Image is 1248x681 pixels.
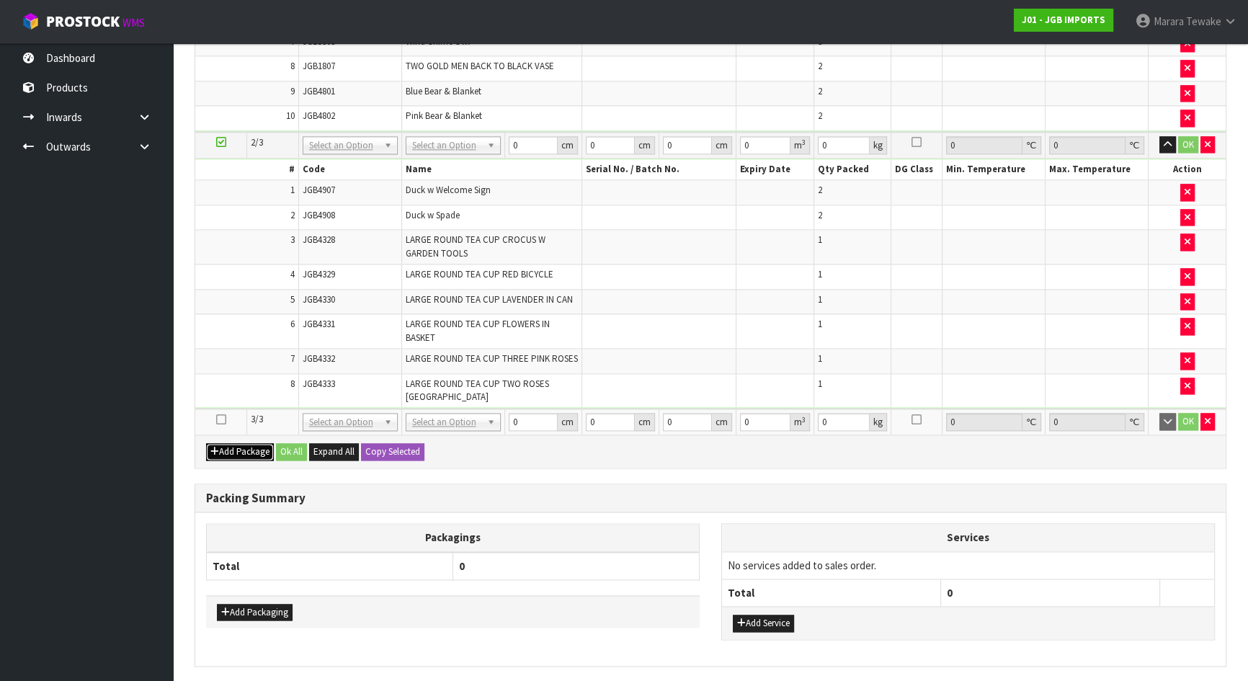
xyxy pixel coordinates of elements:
[207,524,700,552] th: Packagings
[303,378,335,390] span: JGB4333
[1126,413,1144,431] div: ℃
[1178,136,1198,153] button: OK
[290,318,295,330] span: 6
[818,110,822,122] span: 2
[309,137,378,154] span: Select an Option
[406,209,460,221] span: Duck w Spade
[290,378,295,390] span: 8
[947,586,953,600] span: 0
[802,138,806,147] sup: 3
[870,413,887,431] div: kg
[558,136,578,154] div: cm
[290,293,295,306] span: 5
[818,293,822,306] span: 1
[712,413,732,431] div: cm
[290,352,295,365] span: 7
[313,445,355,458] span: Expand All
[22,12,40,30] img: cube-alt.png
[558,413,578,431] div: cm
[195,159,298,180] th: #
[206,491,1215,505] h3: Packing Summary
[303,352,335,365] span: JGB4332
[303,268,335,280] span: JGB4329
[309,414,378,431] span: Select an Option
[733,615,794,632] button: Add Service
[722,524,1214,551] th: Services
[309,443,359,460] button: Expand All
[122,16,145,30] small: WMS
[406,60,554,72] span: TWO GOLD MEN BACK TO BLACK VASE
[412,137,481,154] span: Select an Option
[1126,136,1144,154] div: ℃
[290,233,295,246] span: 3
[1149,159,1226,180] th: Action
[290,209,295,221] span: 2
[406,318,550,343] span: LARGE ROUND TEA CUP FLOWERS IN BASKET
[790,413,810,431] div: m
[251,413,263,425] span: 3/3
[276,443,307,460] button: Ok All
[207,552,453,580] th: Total
[406,293,573,306] span: LARGE ROUND TEA CUP LAVENDER IN CAN
[217,604,293,621] button: Add Packaging
[942,159,1046,180] th: Min. Temperature
[1186,14,1221,28] span: Tewake
[1022,413,1041,431] div: ℃
[406,233,545,259] span: LARGE ROUND TEA CUP CROCUS W GARDEN TOOLS
[206,443,274,460] button: Add Package
[303,85,335,97] span: JGB4801
[290,60,295,72] span: 8
[290,268,295,280] span: 4
[286,110,295,122] span: 10
[818,268,822,280] span: 1
[303,318,335,330] span: JGB4331
[814,159,891,180] th: Qty Packed
[459,559,465,573] span: 0
[1022,136,1041,154] div: ℃
[406,378,549,403] span: LARGE ROUND TEA CUP TWO ROSES [GEOGRAPHIC_DATA]
[46,12,120,31] span: ProStock
[635,413,655,431] div: cm
[818,378,822,390] span: 1
[406,184,491,196] span: Duck w Welcome Sign
[818,233,822,246] span: 1
[818,35,822,48] span: 3
[412,414,481,431] span: Select an Option
[290,35,295,48] span: 7
[635,136,655,154] div: cm
[818,60,822,72] span: 2
[303,233,335,246] span: JGB4328
[1022,14,1105,26] strong: J01 - JGB IMPORTS
[722,551,1214,579] td: No services added to sales order.
[406,110,482,122] span: Pink Bear & Blanket
[406,352,578,365] span: LARGE ROUND TEA CUP THREE PINK ROSES
[818,184,822,196] span: 2
[722,579,941,607] th: Total
[818,209,822,221] span: 2
[361,443,424,460] button: Copy Selected
[303,110,335,122] span: JGB4802
[581,159,736,180] th: Serial No. / Batch No.
[891,159,942,180] th: DG Class
[303,293,335,306] span: JGB4330
[303,209,335,221] span: JGB4908
[802,415,806,424] sup: 3
[401,159,581,180] th: Name
[1178,413,1198,430] button: OK
[736,159,814,180] th: Expiry Date
[303,60,335,72] span: JGB1807
[870,136,887,154] div: kg
[406,268,553,280] span: LARGE ROUND TEA CUP RED BICYCLE
[818,352,822,365] span: 1
[251,136,263,148] span: 2/3
[298,159,401,180] th: Code
[406,85,481,97] span: Blue Bear & Blanket
[290,85,295,97] span: 9
[1154,14,1184,28] span: Marara
[406,35,470,48] span: Wind Chime Owl
[818,318,822,330] span: 1
[818,85,822,97] span: 2
[290,184,295,196] span: 1
[790,136,810,154] div: m
[303,184,335,196] span: JGB4907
